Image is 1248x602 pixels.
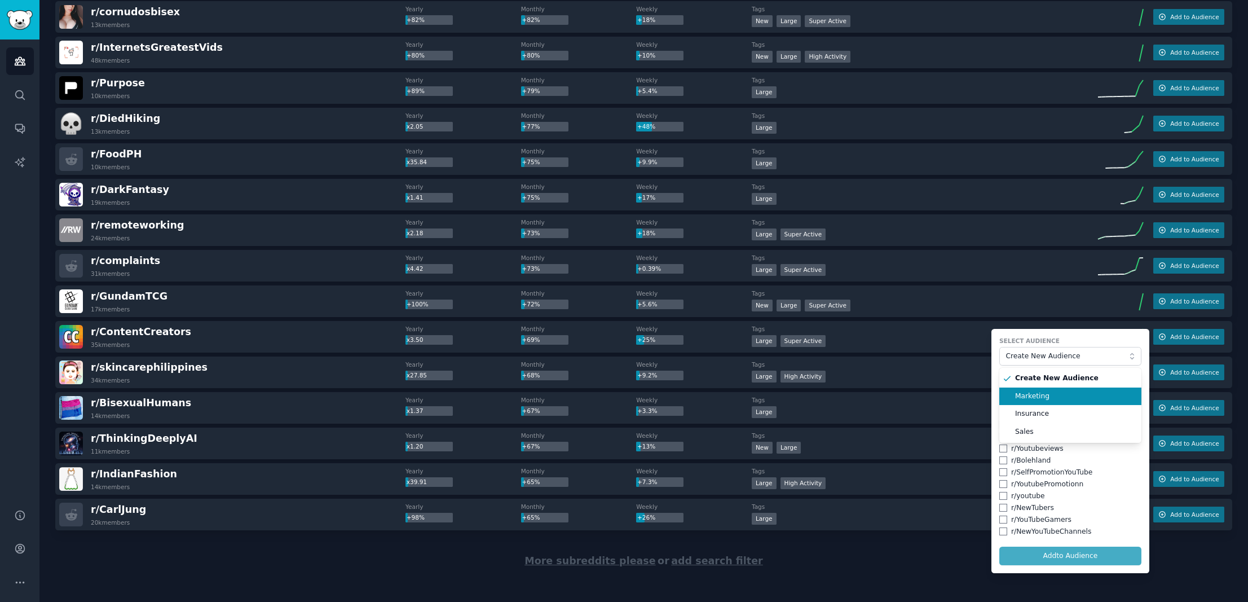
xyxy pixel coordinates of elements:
div: r/ YouTubeGamers [1011,515,1071,525]
div: New [752,300,773,311]
div: Super Active [780,264,826,276]
span: +18% [637,230,655,236]
dt: Monthly [521,5,637,13]
div: 11k members [91,447,130,455]
dt: Tags [752,147,1098,155]
span: +75% [522,159,540,165]
dt: Tags [752,254,1098,262]
img: DarkFantasy [59,183,83,206]
dt: Weekly [636,361,752,368]
span: add search filter [671,555,762,566]
div: 14k members [91,483,130,491]
span: r/ remoteworking [91,219,184,231]
span: +82% [522,16,540,23]
div: Large [752,477,777,489]
span: Create New Audience [1006,351,1130,362]
img: IndianFashion [59,467,83,491]
span: Add to Audience [1170,440,1219,447]
span: +5.4% [637,87,657,94]
div: Large [752,157,777,169]
div: Super Active [780,229,826,240]
dt: Yearly [405,76,521,84]
dt: Weekly [636,396,752,404]
div: New [752,442,773,454]
span: +73% [522,265,540,272]
span: Sales [1015,427,1134,437]
div: r/ Youtubeviews [1011,444,1064,454]
span: Add to Audience [1170,511,1219,518]
img: Purpose [59,76,83,100]
img: DiedHiking [59,112,83,135]
dt: Yearly [405,361,521,368]
span: +17% [637,194,655,201]
span: x4.42 [407,265,424,272]
div: Large [777,15,801,27]
span: Add to Audience [1170,191,1219,199]
span: x2.05 [407,123,424,130]
dt: Tags [752,5,1098,13]
span: r/ FoodPH [91,148,142,160]
span: +73% [522,230,540,236]
dt: Tags [752,361,1098,368]
button: Add to Audience [1153,329,1224,345]
div: r/ NewYouTubeChannels [1011,527,1091,537]
div: 17k members [91,305,130,313]
span: +13% [637,443,655,450]
span: Add to Audience [1170,120,1219,128]
dt: Weekly [636,76,752,84]
dt: Weekly [636,218,752,226]
dt: Tags [752,503,1098,511]
span: r/ cornudosbisex [91,6,180,17]
dt: Yearly [405,289,521,297]
span: r/ complaints [91,255,160,266]
dt: Weekly [636,289,752,297]
span: r/ InternetsGreatestVids [91,42,223,53]
dt: Weekly [636,254,752,262]
img: ThinkingDeeplyAI [59,432,83,455]
span: More subreddits please [524,555,655,566]
div: 10k members [91,163,130,171]
span: +77% [522,123,540,130]
div: 24k members [91,234,130,242]
dt: Monthly [521,41,637,49]
span: r/ ThinkingDeeplyAI [91,433,197,444]
span: +69% [522,336,540,343]
span: +80% [407,52,425,59]
dt: Weekly [636,503,752,511]
span: r/ Purpose [91,77,145,89]
div: New [752,15,773,27]
span: +18% [637,16,655,23]
span: r/ CarlJung [91,504,146,515]
dt: Tags [752,432,1098,440]
span: r/ skincarephilippines [91,362,208,373]
button: Add to Audience [1153,293,1224,309]
img: cornudosbisex [59,5,83,29]
ul: Create New Audience [999,368,1141,443]
dt: Weekly [636,183,752,191]
span: x1.37 [407,407,424,414]
img: InternetsGreatestVids [59,41,83,64]
div: r/ Bolehland [1011,456,1051,466]
button: Add to Audience [1153,80,1224,96]
span: Add to Audience [1170,333,1219,341]
button: Add to Audience [1153,222,1224,238]
span: Add to Audience [1170,49,1219,56]
button: Add to Audience [1153,151,1224,167]
dt: Tags [752,289,1098,297]
dt: Monthly [521,183,637,191]
span: x27.85 [407,372,427,379]
dt: Monthly [521,361,637,368]
span: +82% [407,16,425,23]
span: x35.84 [407,159,427,165]
span: +5.6% [637,301,657,307]
dt: Monthly [521,503,637,511]
dt: Tags [752,325,1098,333]
span: +67% [522,407,540,414]
dt: Yearly [405,218,521,226]
span: +72% [522,301,540,307]
dt: Monthly [521,218,637,226]
dt: Weekly [636,147,752,155]
span: r/ BisexualHumans [91,397,191,408]
span: +26% [637,514,655,521]
span: +89% [407,87,425,94]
